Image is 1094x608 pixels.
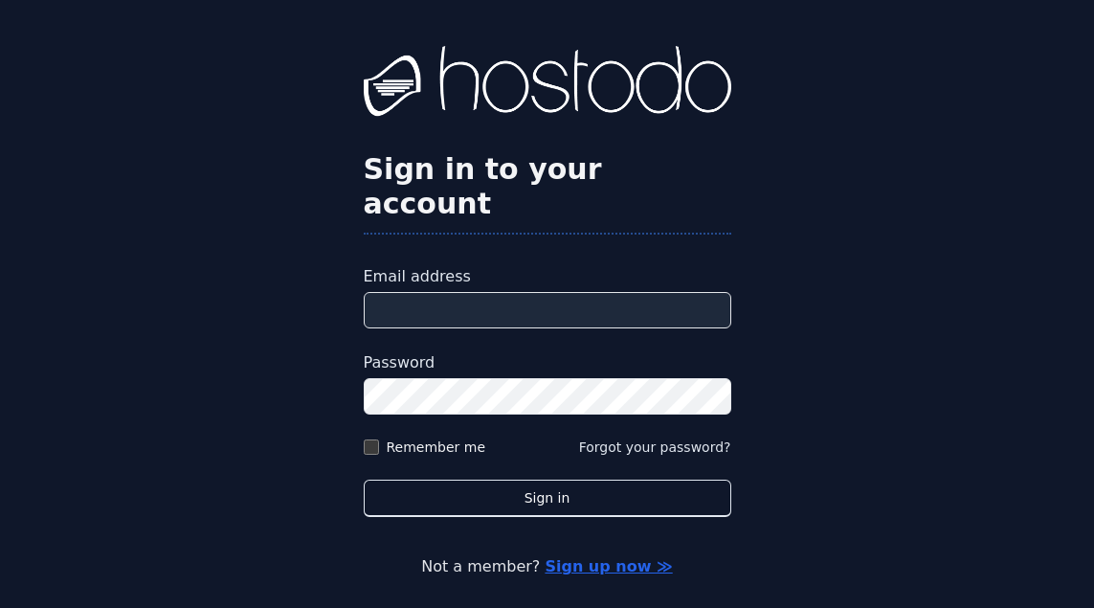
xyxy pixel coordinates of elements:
label: Remember me [387,438,486,457]
a: Sign up now ≫ [545,557,672,575]
h2: Sign in to your account [364,152,731,221]
label: Password [364,351,731,374]
img: Hostodo [364,46,731,123]
label: Email address [364,265,731,288]
p: Not a member? [77,555,1017,578]
button: Sign in [364,480,731,517]
button: Forgot your password? [579,438,731,457]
